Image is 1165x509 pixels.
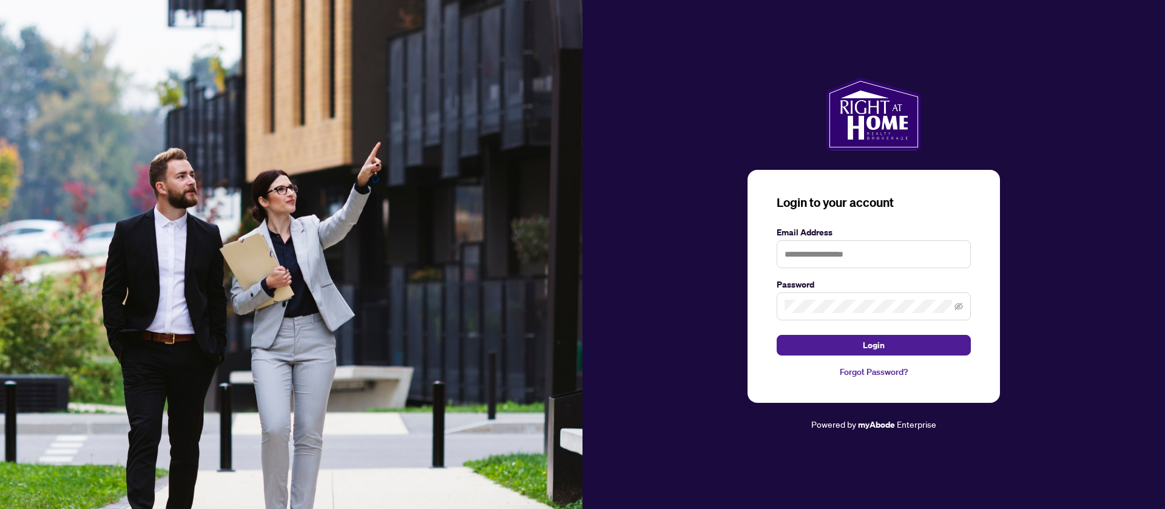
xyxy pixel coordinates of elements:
span: Login [863,335,885,355]
a: Forgot Password? [777,365,971,379]
img: ma-logo [826,78,920,150]
label: Password [777,278,971,291]
a: myAbode [858,418,895,431]
span: Enterprise [897,419,936,430]
h3: Login to your account [777,194,971,211]
span: Powered by [811,419,856,430]
label: Email Address [777,226,971,239]
button: Login [777,335,971,356]
span: eye-invisible [954,302,963,311]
